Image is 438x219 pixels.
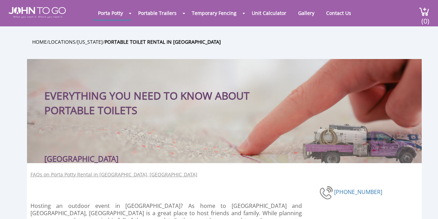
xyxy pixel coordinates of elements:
a: [PHONE_NUMBER] [334,188,382,195]
a: Locations [48,39,75,45]
a: Gallery [293,6,320,20]
ul: / / / [32,38,427,46]
h3: [GEOGRAPHIC_DATA] [44,158,118,160]
a: Contact Us [321,6,356,20]
a: Porta Potty [93,6,128,20]
a: [US_STATE] [77,39,103,45]
a: Portable Toilet Rental in [GEOGRAPHIC_DATA] [105,39,221,45]
img: cart a [419,7,429,16]
h1: EVERYTHING YOU NEED TO KNOW ABOUT PORTABLE TOILETS [44,73,268,118]
img: phone-number [320,185,334,200]
a: FAQs on Porta Potty Rental in [GEOGRAPHIC_DATA], [GEOGRAPHIC_DATA] [30,171,197,178]
a: Home [32,39,47,45]
a: Unit Calculator [247,6,292,20]
img: Truck [297,121,418,163]
a: Portable Trailers [133,6,182,20]
span: (0) [421,11,429,26]
button: Live Chat [410,191,438,219]
a: Temporary Fencing [187,6,242,20]
img: JOHN to go [9,7,66,18]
